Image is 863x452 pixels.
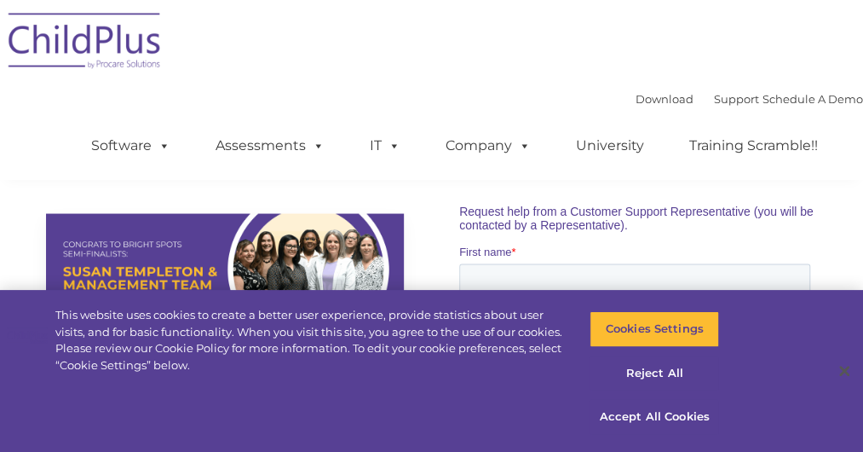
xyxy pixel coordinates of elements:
[7,7,856,22] div: Sort A > Z
[7,84,856,99] div: Sign out
[762,92,863,106] a: Schedule A Demo
[7,53,856,68] div: Delete
[7,114,856,130] div: Move To ...
[672,129,835,163] a: Training Scramble!!
[714,92,759,106] a: Support
[55,307,564,374] div: This website uses cookies to create a better user experience, provide statistics about user visit...
[636,92,863,106] font: |
[826,352,863,390] button: Close
[353,129,417,163] a: IT
[590,311,719,347] button: Cookies Settings
[636,92,693,106] a: Download
[7,99,856,114] div: Rename
[7,68,856,84] div: Options
[7,22,856,38] div: Sort New > Old
[7,38,856,53] div: Move To ...
[74,129,187,163] a: Software
[590,399,719,435] button: Accept All Cookies
[198,129,342,163] a: Assessments
[559,129,661,163] a: University
[429,129,548,163] a: Company
[590,356,719,391] button: Reject All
